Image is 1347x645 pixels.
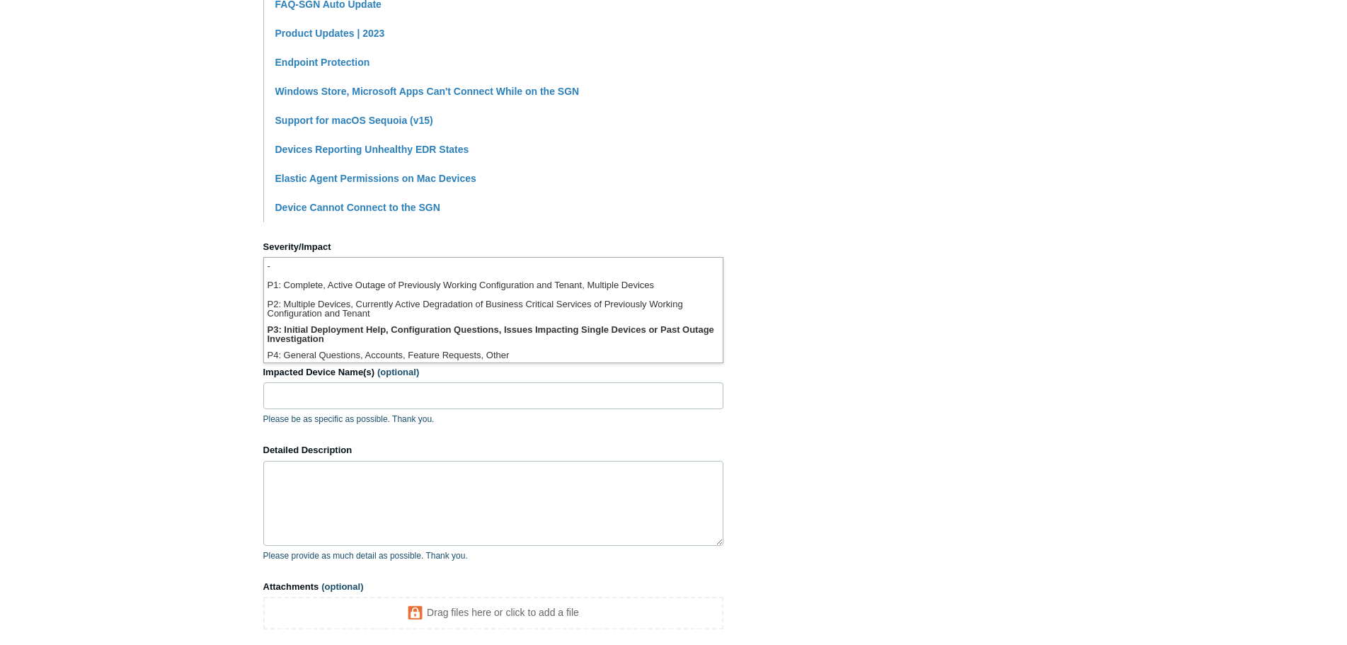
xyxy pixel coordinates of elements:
a: Devices Reporting Unhealthy EDR States [275,144,469,155]
a: Windows Store, Microsoft Apps Can't Connect While on the SGN [275,86,580,97]
p: Please provide as much detail as possible. Thank you. [263,549,723,562]
a: Product Updates | 2023 [275,28,385,39]
li: P2: Multiple Devices, Currently Active Degradation of Business Critical Services of Previously Wo... [264,296,723,321]
a: Elastic Agent Permissions on Mac Devices [275,173,476,184]
label: Severity/Impact [263,240,723,254]
li: - [264,258,723,277]
li: P3: Initial Deployment Help, Configuration Questions, Issues Impacting Single Devices or Past Out... [264,321,723,347]
p: Please be as specific as possible. Thank you. [263,413,723,426]
label: Impacted Device Name(s) [263,365,723,379]
li: P4: General Questions, Accounts, Feature Requests, Other [264,347,723,366]
span: (optional) [377,367,419,377]
a: Support for macOS Sequoia (v15) [275,115,433,126]
a: Endpoint Protection [275,57,370,68]
label: Detailed Description [263,443,723,457]
li: P1: Complete, Active Outage of Previously Working Configuration and Tenant, Multiple Devices [264,277,723,296]
span: (optional) [321,581,363,592]
label: Attachments [263,580,723,594]
a: Device Cannot Connect to the SGN [275,202,440,213]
